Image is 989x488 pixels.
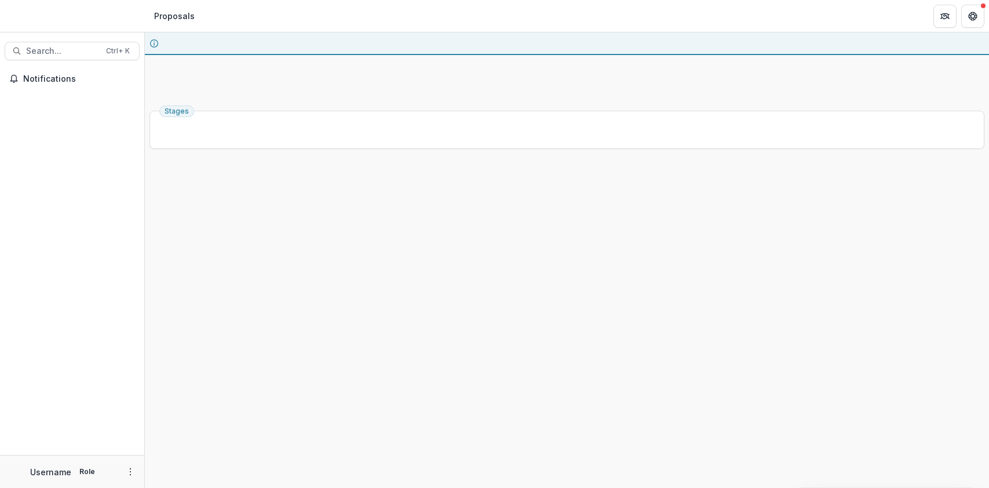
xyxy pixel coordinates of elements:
[149,8,199,24] nav: breadcrumb
[933,5,957,28] button: Partners
[104,45,132,57] div: Ctrl + K
[76,467,98,477] p: Role
[154,10,195,22] div: Proposals
[23,74,135,84] span: Notifications
[5,70,140,88] button: Notifications
[123,465,137,479] button: More
[30,466,71,478] p: Username
[5,42,140,60] button: Search...
[165,107,189,115] span: Stages
[26,46,99,56] span: Search...
[961,5,984,28] button: Get Help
